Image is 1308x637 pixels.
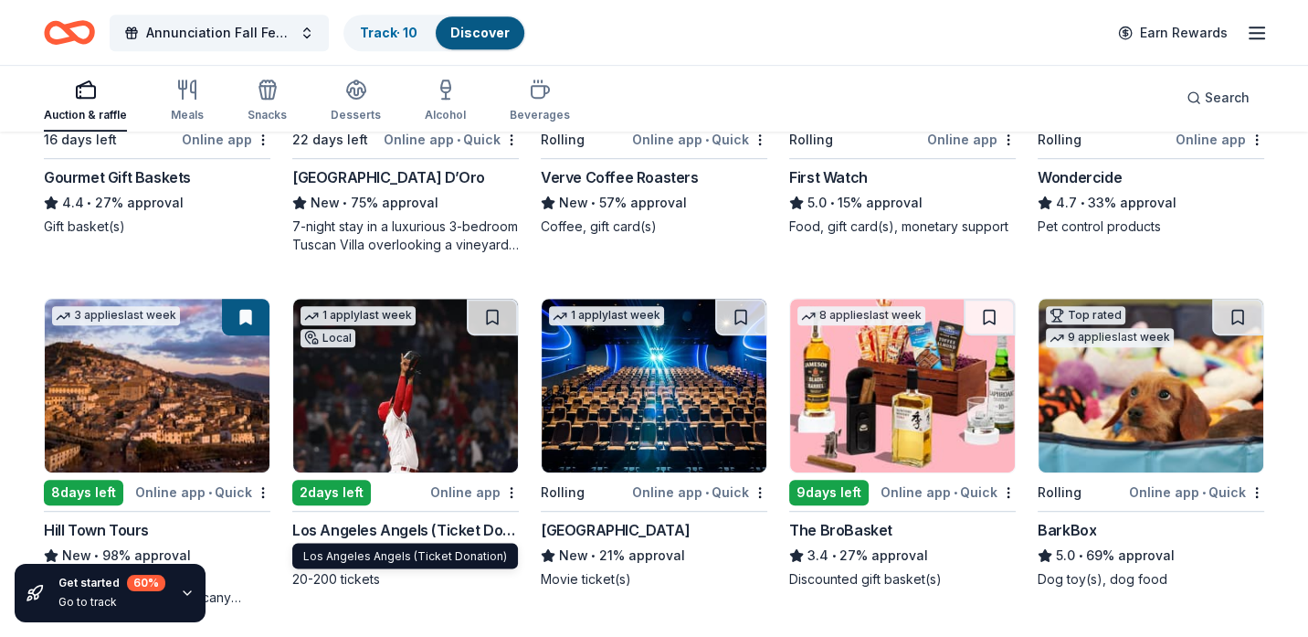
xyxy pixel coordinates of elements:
span: • [591,548,596,563]
div: Get started [58,575,165,591]
div: Online app Quick [632,128,767,151]
div: 16 days left [44,129,117,151]
div: 8 days left [44,480,123,505]
div: 9 applies last week [1046,328,1174,347]
div: Online app [927,128,1016,151]
span: New [559,192,588,214]
div: Rolling [541,482,585,504]
div: 20-200 tickets [292,570,519,589]
a: Image for Los Angeles Angels (Ticket Donation)1 applylast weekLocal2days leftOnline appLos Angele... [292,298,519,589]
button: Search [1172,80,1264,116]
a: Track· 10 [360,25,417,40]
span: New [62,545,91,567]
a: Image for Hill Town Tours 3 applieslast week8days leftOnline app•QuickHill Town ToursNew•98% appr... [44,298,270,607]
div: Rolling [1038,129,1081,151]
span: • [829,196,834,210]
div: 75% approval [292,192,519,214]
div: BarkBox [1038,519,1096,541]
span: • [705,485,709,500]
span: • [591,196,596,210]
div: 15% approval [789,192,1016,214]
div: First Watch [789,166,868,188]
span: • [831,548,836,563]
a: Home [44,11,95,54]
img: Image for Cinépolis [542,299,766,472]
span: 4.7 [1056,192,1077,214]
div: 27% approval [789,545,1016,567]
div: Los Angeles Angels (Ticket Donation) [292,519,519,541]
div: Meals [171,108,204,122]
div: Coffee, gift card(s) [541,218,767,236]
span: 5.0 [1056,545,1075,567]
div: 2 days left [292,480,371,505]
div: Rolling [789,129,833,151]
span: • [1202,485,1206,500]
span: • [1078,548,1082,563]
div: 3 applies last week [52,306,180,325]
span: New [559,545,588,567]
div: 9 days left [789,480,869,505]
div: Online app [1176,128,1264,151]
button: Track· 10Discover [343,15,526,51]
a: Earn Rewards [1107,16,1239,49]
button: Auction & raffle [44,71,127,132]
img: Image for BarkBox [1039,299,1263,472]
div: Beverages [510,108,570,122]
div: 69% approval [1038,545,1264,567]
div: 33% approval [1038,192,1264,214]
span: • [343,196,347,210]
a: Image for Cinépolis1 applylast weekRollingOnline app•Quick[GEOGRAPHIC_DATA]New•21% approvalMovie ... [541,298,767,589]
div: Online app Quick [881,481,1016,504]
div: The BroBasket [789,519,892,541]
div: Online app Quick [1129,481,1264,504]
a: Image for BarkBoxTop rated9 applieslast weekRollingOnline app•QuickBarkBox5.0•69% approvalDog toy... [1038,298,1264,589]
span: Annunciation Fall Festival 2025 [146,22,292,44]
button: Meals [171,71,204,132]
div: Auction & raffle [44,108,127,122]
div: Discounted gift basket(s) [789,570,1016,589]
div: Gift basket(s) [44,218,270,236]
div: 1 apply last week [549,306,664,325]
img: Image for Hill Town Tours [45,299,269,472]
div: Hill Town Tours [44,519,149,541]
div: Online app [430,481,519,504]
div: Snacks [248,108,287,122]
button: Snacks [248,71,287,132]
div: Los Angeles Angels (Ticket Donation) [292,544,518,569]
div: 8 applies last week [797,306,925,325]
div: 60 % [127,575,165,591]
div: 21% approval [541,545,767,567]
div: Pet control products [1038,218,1264,236]
span: • [705,133,709,147]
div: 98% approval [44,545,270,567]
div: Food, gift card(s), monetary support [789,218,1016,236]
div: Dog toy(s), dog food [1038,570,1264,589]
a: Discover [450,25,510,40]
div: Online app [182,128,270,151]
div: Wondercide [1038,166,1122,188]
span: • [87,196,91,210]
a: Image for The BroBasket8 applieslast week9days leftOnline app•QuickThe BroBasket3.4•27% approvalD... [789,298,1016,589]
div: Online app Quick [135,481,270,504]
span: Search [1205,87,1250,109]
div: Local [301,329,355,347]
div: 22 days left [292,129,368,151]
button: Alcohol [425,71,466,132]
div: Gourmet Gift Baskets [44,166,191,188]
div: Movie ticket(s) [541,570,767,589]
div: Alcohol [425,108,466,122]
img: Image for The BroBasket [790,299,1015,472]
div: Online app Quick [632,481,767,504]
div: [GEOGRAPHIC_DATA] D’Oro [292,166,485,188]
span: • [1080,196,1084,210]
button: Annunciation Fall Festival 2025 [110,15,329,51]
div: 27% approval [44,192,270,214]
img: Image for Los Angeles Angels (Ticket Donation) [293,299,518,472]
span: • [457,133,460,147]
div: Go to track [58,595,165,610]
span: 5.0 [807,192,827,214]
span: • [208,485,212,500]
div: Rolling [1038,482,1081,504]
span: • [954,485,957,500]
button: Beverages [510,71,570,132]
